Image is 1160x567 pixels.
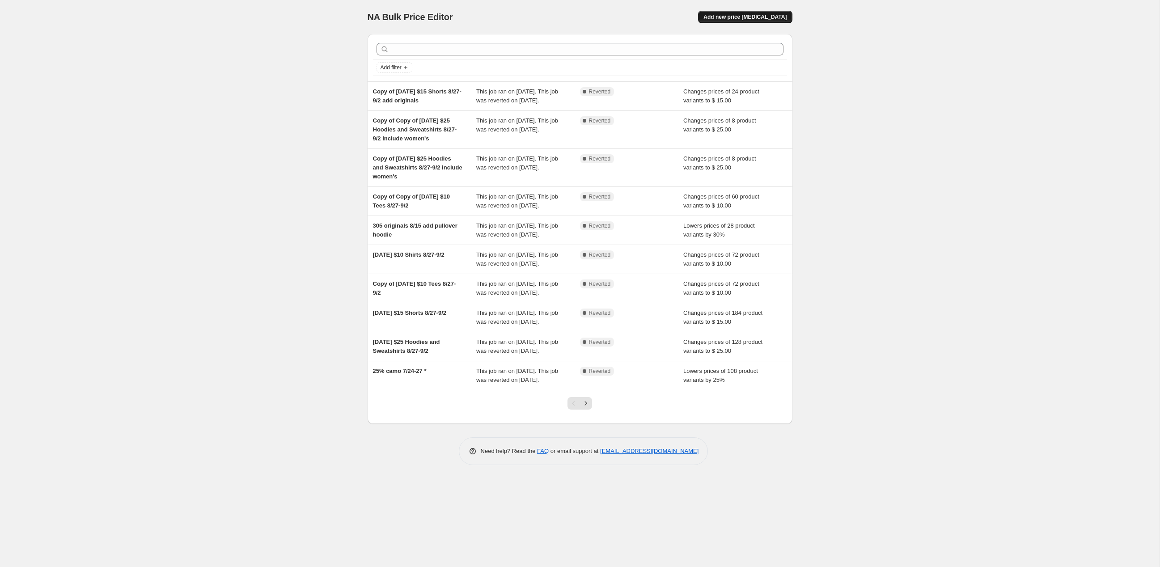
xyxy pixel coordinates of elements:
span: Reverted [589,193,611,200]
span: Reverted [589,280,611,288]
span: Changes prices of 72 product variants to $ 10.00 [683,251,759,267]
span: [DATE] $10 Shirts 8/27-9/2 [373,251,445,258]
span: Reverted [589,88,611,95]
span: This job ran on [DATE]. This job was reverted on [DATE]. [476,309,558,325]
span: Reverted [589,368,611,375]
button: Next [580,397,592,410]
span: Lowers prices of 108 product variants by 25% [683,368,758,383]
span: Reverted [589,155,611,162]
span: or email support at [549,448,600,454]
span: Lowers prices of 28 product variants by 30% [683,222,755,238]
span: Add filter [381,64,402,71]
span: Copy of Copy of [DATE] $25 Hoodies and Sweatshirts 8/27-9/2 include women's [373,117,457,142]
span: Changes prices of 72 product variants to $ 10.00 [683,280,759,296]
span: This job ran on [DATE]. This job was reverted on [DATE]. [476,251,558,267]
button: Add new price [MEDICAL_DATA] [698,11,792,23]
span: 305 originals 8/15 add pullover hoodie [373,222,457,238]
span: Reverted [589,339,611,346]
span: Copy of [DATE] $10 Tees 8/27-9/2 [373,280,456,296]
span: Reverted [589,251,611,258]
span: This job ran on [DATE]. This job was reverted on [DATE]. [476,117,558,133]
span: Copy of [DATE] $15 Shorts 8/27-9/2 add originals [373,88,461,104]
span: Changes prices of 8 product variants to $ 25.00 [683,155,756,171]
span: Changes prices of 60 product variants to $ 10.00 [683,193,759,209]
span: NA Bulk Price Editor [368,12,453,22]
nav: Pagination [567,397,592,410]
span: This job ran on [DATE]. This job was reverted on [DATE]. [476,222,558,238]
span: Reverted [589,309,611,317]
span: Need help? Read the [481,448,538,454]
span: This job ran on [DATE]. This job was reverted on [DATE]. [476,339,558,354]
span: [DATE] $15 Shorts 8/27-9/2 [373,309,446,316]
span: Reverted [589,117,611,124]
span: Copy of [DATE] $25 Hoodies and Sweatshirts 8/27-9/2 include women's [373,155,462,180]
span: This job ran on [DATE]. This job was reverted on [DATE]. [476,88,558,104]
span: [DATE] $25 Hoodies and Sweatshirts 8/27-9/2 [373,339,440,354]
span: Changes prices of 24 product variants to $ 15.00 [683,88,759,104]
span: Copy of Copy of [DATE] $10 Tees 8/27-9/2 [373,193,450,209]
span: Reverted [589,222,611,229]
button: Add filter [377,62,412,73]
span: This job ran on [DATE]. This job was reverted on [DATE]. [476,280,558,296]
a: [EMAIL_ADDRESS][DOMAIN_NAME] [600,448,699,454]
span: This job ran on [DATE]. This job was reverted on [DATE]. [476,155,558,171]
span: Changes prices of 128 product variants to $ 25.00 [683,339,762,354]
span: Changes prices of 184 product variants to $ 15.00 [683,309,762,325]
span: This job ran on [DATE]. This job was reverted on [DATE]. [476,368,558,383]
a: FAQ [537,448,549,454]
span: This job ran on [DATE]. This job was reverted on [DATE]. [476,193,558,209]
span: 25% camo 7/24-27 * [373,368,427,374]
span: Add new price [MEDICAL_DATA] [703,13,787,21]
span: Changes prices of 8 product variants to $ 25.00 [683,117,756,133]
